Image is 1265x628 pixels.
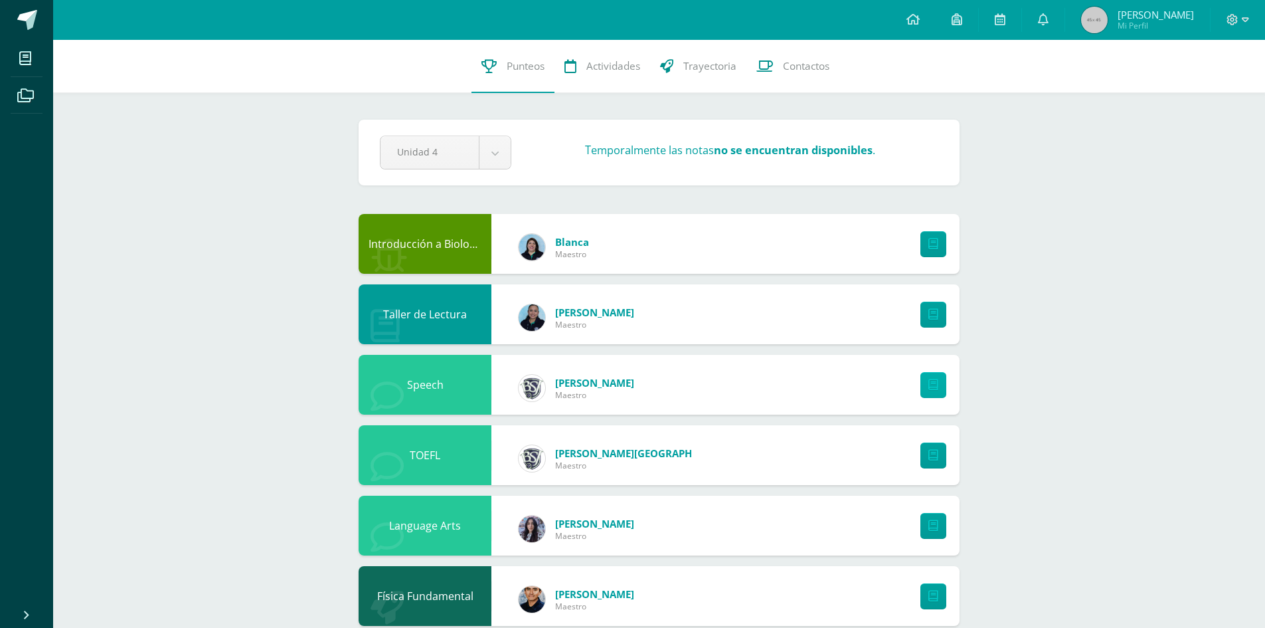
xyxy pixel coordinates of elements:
[555,249,589,260] span: Maestro
[555,460,715,471] span: Maestro
[554,40,650,93] a: Actividades
[683,59,736,73] span: Trayectoria
[1118,8,1194,21] span: [PERSON_NAME]
[555,389,634,401] span: Maestro
[380,136,511,169] a: Unidad 4
[555,376,634,389] a: [PERSON_NAME]
[783,59,829,73] span: Contactos
[471,40,554,93] a: Punteos
[359,284,491,344] div: Taller de Lectura
[519,234,545,261] img: 6df1b4a1ab8e0111982930b53d21c0fa.png
[1118,20,1194,31] span: Mi Perfil
[555,319,634,330] span: Maestro
[519,304,545,331] img: 9587b11a6988a136ca9b298a8eab0d3f.png
[359,496,491,556] div: Language Arts
[1081,7,1108,33] img: 45x45
[746,40,839,93] a: Contactos
[519,445,545,472] img: 16c3d0cd5e8cae4aecb86a0a5c6f5782.png
[650,40,746,93] a: Trayectoria
[519,375,545,401] img: cf0f0e80ae19a2adee6cb261b32f5f36.png
[555,306,634,319] a: [PERSON_NAME]
[359,355,491,415] div: Speech
[555,447,715,460] a: [PERSON_NAME][GEOGRAPHIC_DATA]
[555,587,634,601] a: [PERSON_NAME]
[507,59,545,73] span: Punteos
[555,601,634,612] span: Maestro
[555,530,634,542] span: Maestro
[359,425,491,485] div: TOEFL
[519,516,545,542] img: c00ed30f81870df01a0e4b2e5e7fa781.png
[555,517,634,530] a: [PERSON_NAME]
[359,214,491,274] div: Introducción a Biología
[359,566,491,626] div: Física Fundamental
[519,586,545,613] img: 118ee4e8e89fd28cfd44e91cd8d7a532.png
[585,143,875,157] h3: Temporalmente las notas .
[397,136,462,167] span: Unidad 4
[586,59,640,73] span: Actividades
[714,143,873,157] strong: no se encuentran disponibles
[555,235,589,249] a: Blanca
